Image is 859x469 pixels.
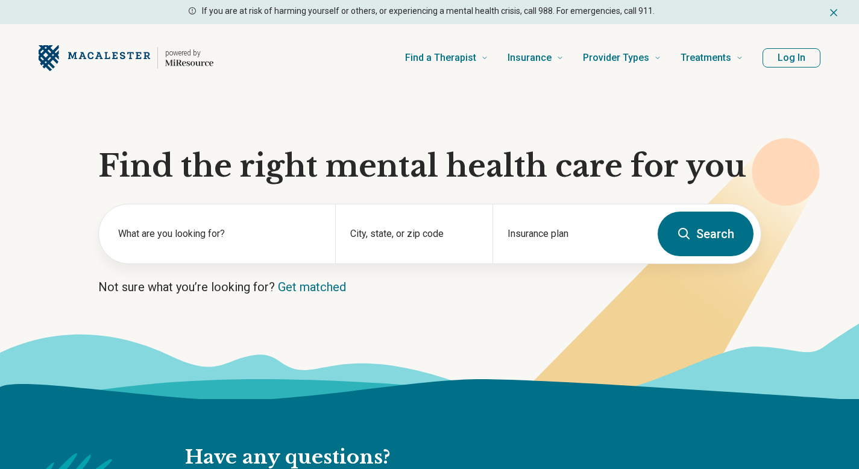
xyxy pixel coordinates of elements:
[405,34,488,82] a: Find a Therapist
[583,34,661,82] a: Provider Types
[98,148,761,184] h1: Find the right mental health care for you
[508,34,564,82] a: Insurance
[118,227,321,241] label: What are you looking for?
[98,279,761,295] p: Not sure what you’re looking for?
[202,5,655,17] p: If you are at risk of harming yourself or others, or experiencing a mental health crisis, call 98...
[658,212,754,256] button: Search
[39,39,213,77] a: Home page
[681,49,731,66] span: Treatments
[508,49,552,66] span: Insurance
[405,49,476,66] span: Find a Therapist
[165,48,213,58] p: powered by
[828,5,840,19] button: Dismiss
[763,48,820,68] button: Log In
[278,280,346,294] a: Get matched
[681,34,743,82] a: Treatments
[583,49,649,66] span: Provider Types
